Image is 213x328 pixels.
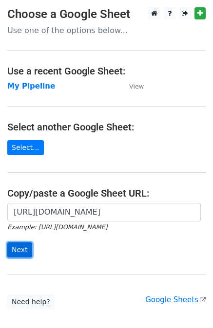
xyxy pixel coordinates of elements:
[129,83,144,90] small: View
[145,295,206,304] a: Google Sheets
[164,281,213,328] iframe: Chat Widget
[164,281,213,328] div: Widget de chat
[7,7,206,21] h3: Choose a Google Sheet
[7,187,206,199] h4: Copy/paste a Google Sheet URL:
[7,82,55,91] a: My Pipeline
[7,223,107,231] small: Example: [URL][DOMAIN_NAME]
[7,242,32,257] input: Next
[7,140,44,155] a: Select...
[7,25,206,36] p: Use one of the options below...
[7,65,206,77] h4: Use a recent Google Sheet:
[119,82,144,91] a: View
[7,203,201,221] input: Paste your Google Sheet URL here
[7,294,55,310] a: Need help?
[7,121,206,133] h4: Select another Google Sheet:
